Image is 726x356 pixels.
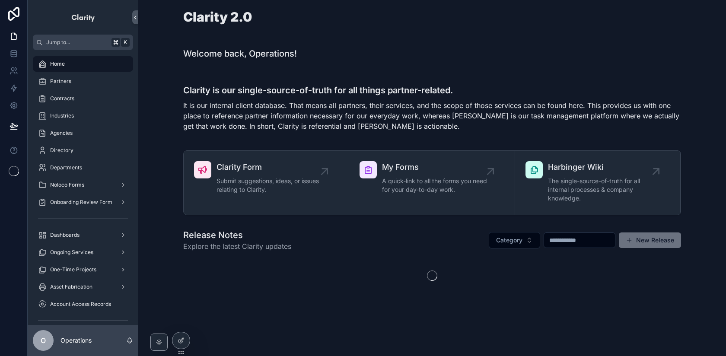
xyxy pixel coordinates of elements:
[60,336,92,345] p: Operations
[548,161,656,173] span: Harbinger Wiki
[619,232,681,248] button: New Release
[50,78,71,85] span: Partners
[41,335,46,346] span: O
[33,91,133,106] a: Contracts
[46,39,108,46] span: Jump to...
[217,161,325,173] span: Clarity Form
[382,177,490,194] span: A quick-link to all the forms you need for your day-to-day work.
[50,147,73,154] span: Directory
[33,227,133,243] a: Dashboards
[50,130,73,137] span: Agencies
[496,236,522,245] span: Category
[183,84,681,97] h3: Clarity is our single-source-of-truth for all things partner-related.
[349,151,515,215] a: My FormsA quick-link to all the forms you need for your day-to-day work.
[50,112,74,119] span: Industries
[183,10,252,23] h1: Clarity 2.0
[33,160,133,175] a: Departments
[33,56,133,72] a: Home
[33,108,133,124] a: Industries
[33,125,133,141] a: Agencies
[33,194,133,210] a: Onboarding Review Form
[28,50,138,325] div: scrollable content
[489,232,540,248] button: Select Button
[71,10,96,24] img: App logo
[183,229,291,241] h1: Release Notes
[50,283,92,290] span: Asset Fabrication
[50,199,112,206] span: Onboarding Review Form
[50,232,80,238] span: Dashboards
[548,177,656,203] span: The single-source-of-truth for all internal processes & company knowledge.
[33,35,133,50] button: Jump to...K
[50,249,93,256] span: Ongoing Services
[382,161,490,173] span: My Forms
[50,60,65,67] span: Home
[33,279,133,295] a: Asset Fabrication
[50,301,111,308] span: Account Access Records
[217,177,325,194] span: Submit suggestions, ideas, or issues relating to Clarity.
[183,241,291,251] span: Explore the latest Clarity updates
[183,48,297,60] h1: Welcome back, Operations!
[50,181,84,188] span: Noloco Forms
[33,143,133,158] a: Directory
[33,245,133,260] a: Ongoing Services
[33,262,133,277] a: One-Time Projects
[33,296,133,312] a: Account Access Records
[184,151,349,215] a: Clarity FormSubmit suggestions, ideas, or issues relating to Clarity.
[50,95,74,102] span: Contracts
[33,177,133,193] a: Noloco Forms
[515,151,681,215] a: Harbinger WikiThe single-source-of-truth for all internal processes & company knowledge.
[183,100,681,131] p: It is our internal client database. That means all partners, their services, and the scope of tho...
[122,39,129,46] span: K
[50,266,96,273] span: One-Time Projects
[33,73,133,89] a: Partners
[50,164,82,171] span: Departments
